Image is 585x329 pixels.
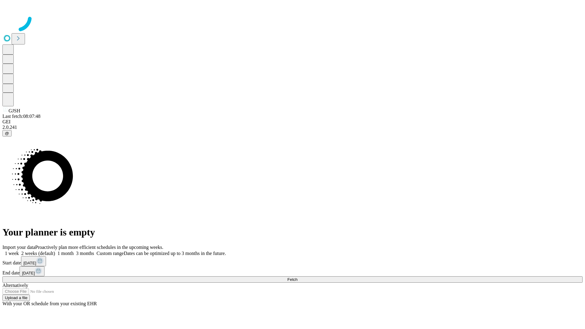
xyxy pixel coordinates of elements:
[2,119,583,125] div: GEI
[287,277,297,282] span: Fetch
[19,266,44,276] button: [DATE]
[97,251,124,256] span: Custom range
[58,251,74,256] span: 1 month
[35,245,163,250] span: Proactively plan more efficient schedules in the upcoming weeks.
[5,131,9,136] span: @
[23,261,36,265] span: [DATE]
[2,266,583,276] div: End date
[2,130,12,136] button: @
[2,245,35,250] span: Import your data
[21,256,46,266] button: [DATE]
[21,251,55,256] span: 2 weeks (default)
[76,251,94,256] span: 3 months
[2,283,28,288] span: Alternatively
[2,295,30,301] button: Upload a file
[2,125,583,130] div: 2.0.241
[2,256,583,266] div: Start date
[2,114,41,119] span: Last fetch: 08:07:48
[2,227,583,238] h1: Your planner is empty
[2,301,97,306] span: With your OR schedule from your existing EHR
[5,251,19,256] span: 1 week
[2,276,583,283] button: Fetch
[9,108,20,113] span: GJSH
[22,271,35,275] span: [DATE]
[124,251,226,256] span: Dates can be optimized up to 3 months in the future.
